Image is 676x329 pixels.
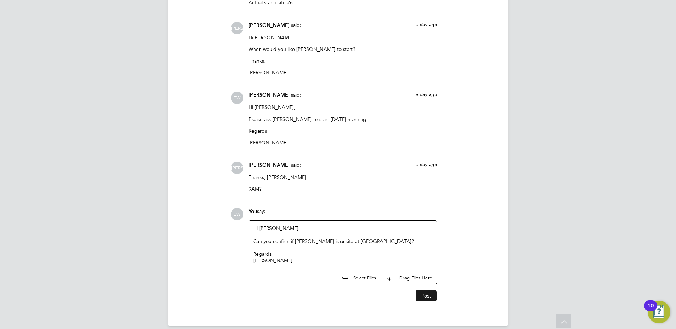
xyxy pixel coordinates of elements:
[647,306,654,315] div: 10
[231,92,243,104] span: EW
[231,22,243,34] span: [PERSON_NAME]
[648,301,670,323] button: Open Resource Center, 10 new notifications
[249,92,290,98] span: [PERSON_NAME]
[249,116,437,122] p: Please ask [PERSON_NAME] to start [DATE] morning.
[249,58,437,64] p: Thanks,
[249,139,437,146] p: [PERSON_NAME]
[416,290,437,301] button: Post
[249,208,437,220] div: say:
[416,161,437,167] span: a day ago
[416,22,437,28] span: a day ago
[249,128,437,134] p: Regards
[291,92,301,98] span: said:
[249,22,290,28] span: [PERSON_NAME]
[253,238,432,244] div: Can you confirm if [PERSON_NAME] is onsite at [GEOGRAPHIC_DATA]?
[382,271,432,286] button: Drag Files Here
[253,257,432,264] div: [PERSON_NAME]
[249,174,437,180] p: Thanks, [PERSON_NAME].
[253,34,294,41] span: [PERSON_NAME]
[291,22,301,28] span: said:
[416,91,437,97] span: a day ago
[249,104,437,110] p: Hi [PERSON_NAME],
[231,208,243,220] span: EW
[249,69,437,76] p: [PERSON_NAME]
[231,162,243,174] span: [PERSON_NAME]
[253,251,432,257] div: Regards
[291,162,301,168] span: said:
[249,208,257,214] span: You
[249,46,437,52] p: When would you like [PERSON_NAME] to start?
[249,162,290,168] span: [PERSON_NAME]
[253,225,432,264] div: Hi [PERSON_NAME],
[249,186,437,192] p: 9AM?
[249,34,437,41] p: Hi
